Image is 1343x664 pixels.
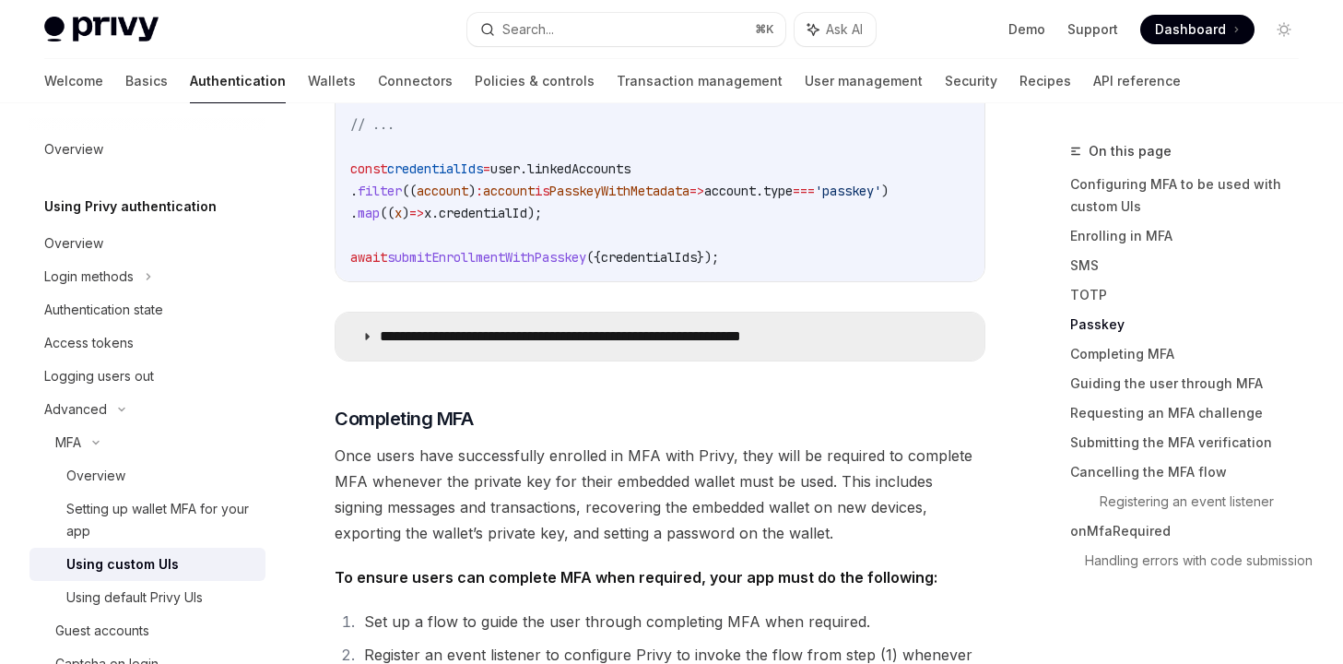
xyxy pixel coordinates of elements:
a: Guest accounts [29,614,265,647]
strong: To ensure users can complete MFA when required, your app must do the following: [335,568,937,587]
span: . [350,183,358,199]
a: Demo [1008,20,1045,39]
span: (( [380,205,395,221]
span: await [350,249,387,266]
span: PasskeyWithMetadata [549,183,689,199]
span: ) [881,183,889,199]
a: Logging users out [29,360,265,393]
span: filter [358,183,402,199]
span: : [476,183,483,199]
span: On this page [1089,140,1172,162]
span: x [395,205,402,221]
span: ); [527,205,542,221]
span: Once users have successfully enrolled in MFA with Privy, they will be required to complete MFA wh... [335,443,985,546]
span: ({ [586,249,601,266]
span: account [417,183,468,199]
a: Recipes [1019,59,1071,103]
span: === [793,183,815,199]
span: . [350,205,358,221]
div: Login methods [44,266,134,288]
a: Connectors [378,59,453,103]
span: credentialIds [387,160,483,177]
span: type [763,183,793,199]
span: ) [468,183,476,199]
a: Guiding the user through MFA [1070,369,1314,398]
h5: Using Privy authentication [44,196,217,218]
span: 'passkey' [815,183,881,199]
div: Authentication state [44,299,163,321]
button: Ask AI [795,13,876,46]
div: Overview [66,465,125,487]
a: Access tokens [29,326,265,360]
span: map [358,205,380,221]
span: Dashboard [1155,20,1226,39]
a: Configuring MFA to be used with custom UIs [1070,170,1314,221]
a: User management [805,59,923,103]
span: linkedAccounts [527,160,630,177]
div: Advanced [44,398,107,421]
span: ) [402,205,409,221]
span: is [535,183,549,199]
a: Security [945,59,997,103]
div: Logging users out [44,365,154,387]
span: (( [402,183,417,199]
span: . [520,160,527,177]
a: TOTP [1070,280,1314,310]
a: Welcome [44,59,103,103]
div: Using custom UIs [66,553,179,575]
span: . [756,183,763,199]
a: Registering an event listener [1100,487,1314,516]
a: Overview [29,227,265,260]
a: Submitting the MFA verification [1070,428,1314,457]
a: onMfaRequired [1070,516,1314,546]
a: Using custom UIs [29,548,265,581]
div: Using default Privy UIs [66,587,203,609]
div: Overview [44,232,103,255]
span: Completing MFA [335,406,473,432]
a: Basics [125,59,168,103]
span: account [483,183,535,199]
a: Support [1067,20,1118,39]
li: Set up a flow to guide the user through completing MFA when required. [359,609,985,634]
a: API reference [1093,59,1181,103]
a: Policies & controls [475,59,595,103]
a: Enrolling in MFA [1070,221,1314,251]
span: = [483,160,490,177]
img: light logo [44,17,159,42]
span: x [424,205,431,221]
span: ⌘ K [755,22,774,37]
a: Requesting an MFA challenge [1070,398,1314,428]
div: Guest accounts [55,620,149,642]
a: Dashboard [1140,15,1255,44]
a: Using default Privy UIs [29,581,265,614]
a: Cancelling the MFA flow [1070,457,1314,487]
a: Overview [29,459,265,492]
a: Transaction management [617,59,783,103]
button: Search...⌘K [467,13,785,46]
span: user [490,160,520,177]
span: . [431,205,439,221]
div: MFA [55,432,81,454]
a: Passkey [1070,310,1314,339]
span: submitEnrollmentWithPasskey [387,249,586,266]
a: Setting up wallet MFA for your app [29,492,265,548]
a: Authentication [190,59,286,103]
span: }); [697,249,719,266]
span: credentialIds [601,249,697,266]
span: credentialId [439,205,527,221]
span: const [350,160,387,177]
a: SMS [1070,251,1314,280]
span: => [689,183,704,199]
span: Ask AI [826,20,863,39]
a: Handling errors with code submission [1085,546,1314,575]
div: Access tokens [44,332,134,354]
a: Overview [29,133,265,166]
a: Wallets [308,59,356,103]
div: Setting up wallet MFA for your app [66,498,254,542]
span: // ... [350,116,395,133]
button: Toggle dark mode [1269,15,1299,44]
span: => [409,205,424,221]
div: Search... [502,18,554,41]
span: account [704,183,756,199]
a: Completing MFA [1070,339,1314,369]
